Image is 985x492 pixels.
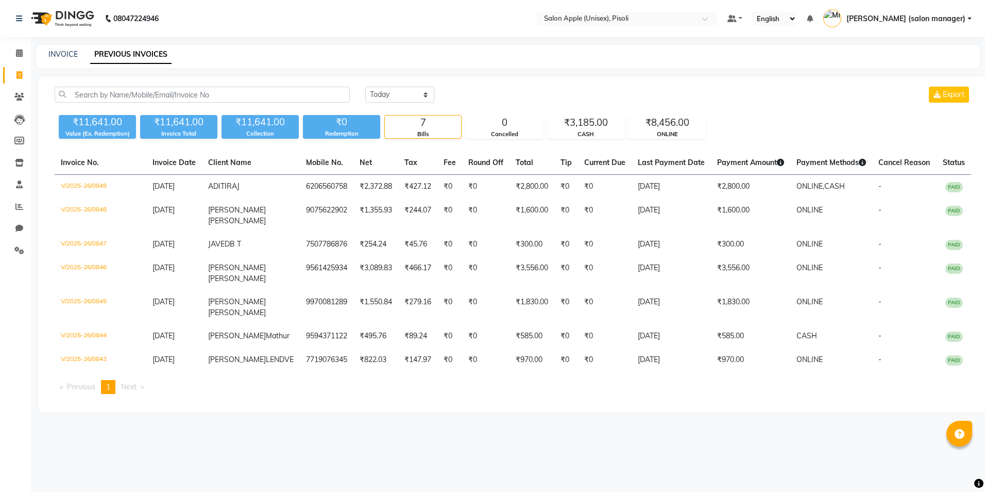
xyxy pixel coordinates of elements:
[360,158,372,167] span: Net
[554,290,578,324] td: ₹0
[208,263,266,272] span: [PERSON_NAME]
[516,158,533,167] span: Total
[878,239,881,249] span: -
[55,199,146,233] td: V/2025-26/0848
[140,115,217,129] div: ₹11,641.00
[878,205,881,215] span: -
[222,129,299,138] div: Collection
[554,348,578,372] td: ₹0
[878,158,930,167] span: Cancel Reason
[578,324,632,348] td: ₹0
[300,199,353,233] td: 9075622902
[796,205,823,215] span: ONLINE
[300,324,353,348] td: 9594371122
[208,239,230,249] span: JAVED
[208,182,227,191] span: ADITI
[26,4,97,33] img: logo
[878,355,881,364] span: -
[796,331,817,340] span: CASH
[398,175,437,199] td: ₹427.12
[208,216,266,225] span: [PERSON_NAME]
[300,233,353,256] td: 7507786876
[222,115,299,129] div: ₹11,641.00
[462,324,510,348] td: ₹0
[106,382,110,391] span: 1
[796,158,866,167] span: Payment Methods
[943,90,964,99] span: Export
[632,199,711,233] td: [DATE]
[353,324,398,348] td: ₹495.76
[462,175,510,199] td: ₹0
[578,256,632,290] td: ₹0
[303,129,380,138] div: Redemption
[945,355,963,366] span: PAID
[632,348,711,372] td: [DATE]
[444,158,456,167] span: Fee
[796,355,823,364] span: ONLINE
[59,129,136,138] div: Value (Ex. Redemption)
[632,290,711,324] td: [DATE]
[398,256,437,290] td: ₹466.17
[711,199,790,233] td: ₹1,600.00
[266,355,294,364] span: LENDVE
[878,331,881,340] span: -
[300,175,353,199] td: 6206560758
[510,324,554,348] td: ₹585.00
[67,382,95,391] span: Previous
[398,233,437,256] td: ₹45.76
[55,87,350,103] input: Search by Name/Mobile/Email/Invoice No
[404,158,417,167] span: Tax
[823,9,841,27] img: Mrs. Poonam Bansal (salon manager)
[462,199,510,233] td: ₹0
[632,256,711,290] td: [DATE]
[462,256,510,290] td: ₹0
[510,233,554,256] td: ₹300.00
[152,158,196,167] span: Invoice Date
[945,332,963,342] span: PAID
[385,130,461,139] div: Bills
[510,199,554,233] td: ₹1,600.00
[945,240,963,250] span: PAID
[152,182,175,191] span: [DATE]
[638,158,705,167] span: Last Payment Date
[711,256,790,290] td: ₹3,556.00
[578,290,632,324] td: ₹0
[945,206,963,216] span: PAID
[462,233,510,256] td: ₹0
[353,290,398,324] td: ₹1,550.84
[55,256,146,290] td: V/2025-26/0846
[398,290,437,324] td: ₹279.16
[227,182,240,191] span: RAJ
[353,199,398,233] td: ₹1,355.93
[152,263,175,272] span: [DATE]
[462,348,510,372] td: ₹0
[711,324,790,348] td: ₹585.00
[208,297,266,306] span: [PERSON_NAME]
[824,182,845,191] span: CASH
[796,239,823,249] span: ONLINE
[437,348,462,372] td: ₹0
[55,348,146,372] td: V/2025-26/0843
[55,233,146,256] td: V/2025-26/0847
[554,199,578,233] td: ₹0
[152,297,175,306] span: [DATE]
[878,182,881,191] span: -
[929,87,969,103] button: Export
[510,175,554,199] td: ₹2,800.00
[59,115,136,129] div: ₹11,641.00
[632,233,711,256] td: [DATE]
[711,175,790,199] td: ₹2,800.00
[510,290,554,324] td: ₹1,830.00
[437,199,462,233] td: ₹0
[943,158,965,167] span: Status
[208,308,266,317] span: [PERSON_NAME]
[55,324,146,348] td: V/2025-26/0844
[466,130,542,139] div: Cancelled
[437,233,462,256] td: ₹0
[711,348,790,372] td: ₹970.00
[61,158,99,167] span: Invoice No.
[113,4,159,33] b: 08047224946
[554,175,578,199] td: ₹0
[208,331,266,340] span: [PERSON_NAME]
[230,239,241,249] span: B T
